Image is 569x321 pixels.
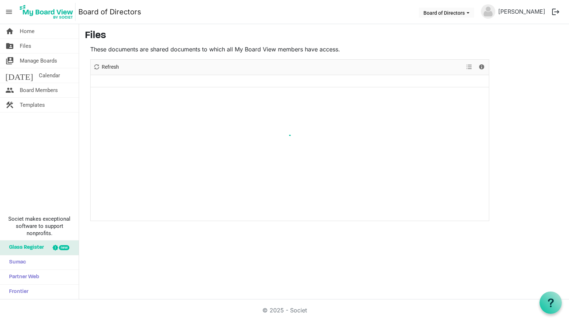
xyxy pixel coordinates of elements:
button: Board of Directors dropdownbutton [419,8,474,18]
p: These documents are shared documents to which all My Board View members have access. [90,45,489,54]
span: Templates [20,98,45,112]
div: new [59,245,69,250]
a: © 2025 - Societ [262,307,307,314]
span: construction [5,98,14,112]
img: My Board View Logo [18,3,75,21]
span: Home [20,24,35,38]
span: Files [20,39,31,53]
span: Frontier [5,285,28,299]
span: Calendar [39,68,60,83]
span: Glass Register [5,240,44,255]
span: folder_shared [5,39,14,53]
a: My Board View Logo [18,3,78,21]
span: [DATE] [5,68,33,83]
span: Sumac [5,255,26,270]
span: people [5,83,14,97]
span: menu [2,5,16,19]
img: no-profile-picture.svg [481,4,495,19]
a: [PERSON_NAME] [495,4,548,19]
span: home [5,24,14,38]
span: Manage Boards [20,54,57,68]
span: Board Members [20,83,58,97]
button: logout [548,4,563,19]
span: switch_account [5,54,14,68]
h3: Files [85,30,563,42]
span: Societ makes exceptional software to support nonprofits. [3,215,75,237]
span: Partner Web [5,270,39,284]
a: Board of Directors [78,5,141,19]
